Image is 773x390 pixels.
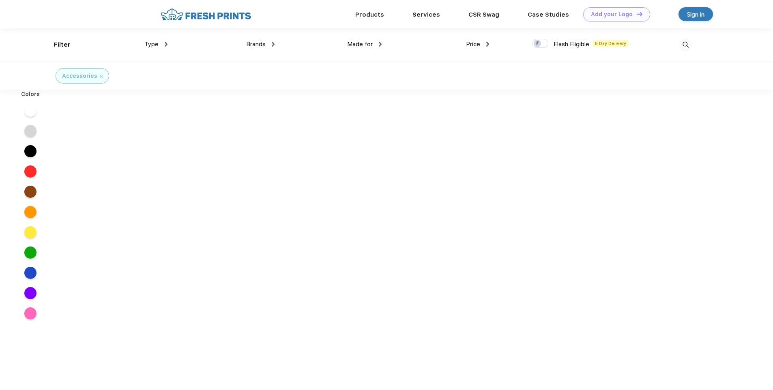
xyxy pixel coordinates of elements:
[15,90,46,99] div: Colors
[679,7,713,21] a: Sign in
[486,42,489,47] img: dropdown.png
[347,41,373,48] span: Made for
[246,41,266,48] span: Brands
[379,42,382,47] img: dropdown.png
[679,38,692,51] img: desktop_search.svg
[272,42,275,47] img: dropdown.png
[165,42,167,47] img: dropdown.png
[100,75,103,78] img: filter_cancel.svg
[466,41,480,48] span: Price
[591,11,633,18] div: Add your Logo
[637,12,642,16] img: DT
[158,7,253,21] img: fo%20logo%202.webp
[62,72,97,80] div: Accessories
[687,10,704,19] div: Sign in
[54,40,71,49] div: Filter
[355,11,384,18] a: Products
[144,41,159,48] span: Type
[554,41,589,48] span: Flash Eligible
